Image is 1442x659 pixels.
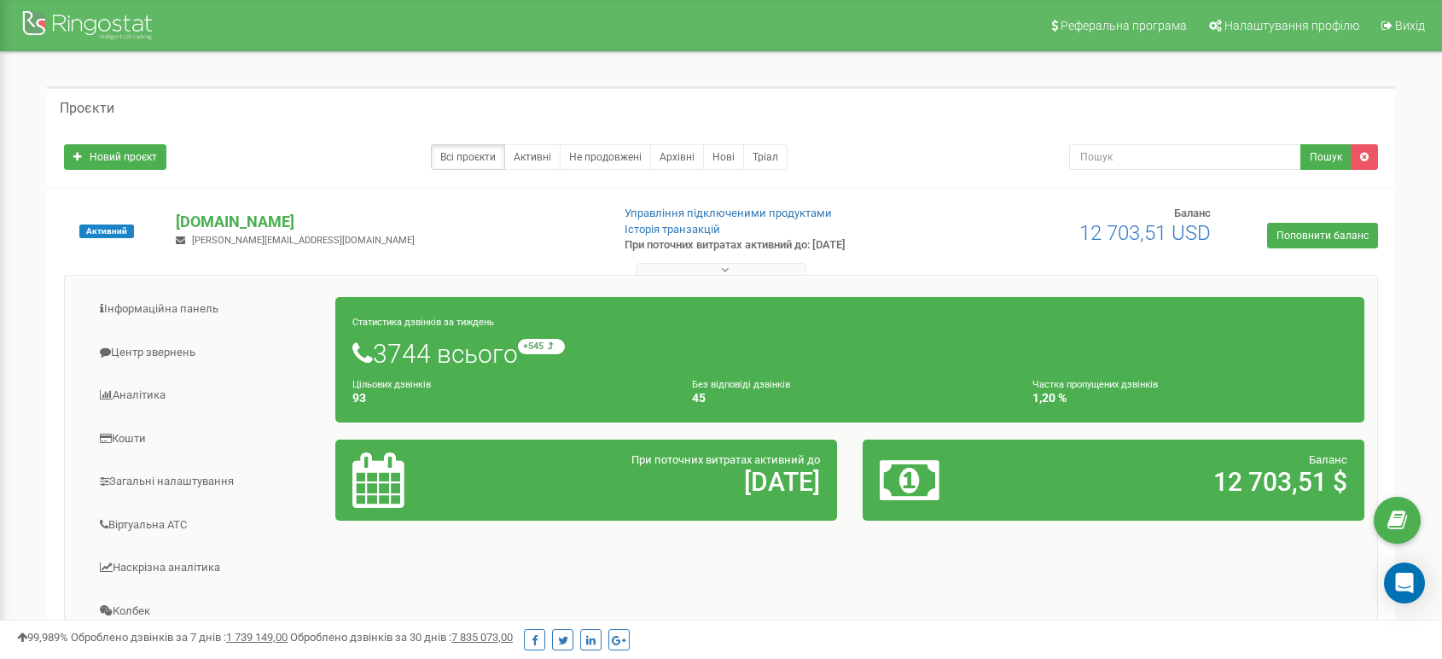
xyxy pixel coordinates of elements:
[1044,468,1347,496] h2: 12 703,51 $
[1174,207,1211,219] span: Баланс
[1032,379,1158,390] small: Частка пропущених дзвінків
[1069,144,1302,170] input: Пошук
[1395,19,1425,32] span: Вихід
[692,379,790,390] small: Без відповіді дзвінків
[78,504,336,546] a: Віртуальна АТС
[516,468,819,496] h2: [DATE]
[352,392,667,405] h4: 93
[352,339,1347,368] h1: 3744 всього
[1224,19,1359,32] span: Налаштування профілю
[60,101,114,116] h5: Проєкти
[78,375,336,417] a: Аналiтика
[78,591,336,633] a: Колбек
[78,418,336,460] a: Кошти
[352,317,494,328] small: Статистика дзвінків за тиждень
[71,631,288,644] span: Оброблено дзвінків за 7 днів :
[78,289,336,330] a: Інформаційна панель
[703,144,744,170] a: Нові
[451,631,513,644] u: 7 835 073,00
[79,225,134,238] span: Активний
[431,144,505,170] a: Всі проєкти
[1032,392,1347,405] h4: 1,20 %
[1267,223,1378,248] a: Поповнити баланс
[1309,453,1347,466] span: Баланс
[692,392,1007,405] h4: 45
[290,631,513,644] span: Оброблено дзвінків за 30 днів :
[1384,563,1425,604] div: Open Intercom Messenger
[176,211,596,233] p: [DOMAIN_NAME]
[650,144,704,170] a: Архівні
[64,144,166,170] a: Новий проєкт
[192,235,415,246] span: [PERSON_NAME][EMAIL_ADDRESS][DOMAIN_NAME]
[625,223,720,236] a: Історія транзакцій
[625,207,832,219] a: Управління підключеними продуктами
[631,453,820,466] span: При поточних витратах активний до
[78,547,336,589] a: Наскрізна аналітика
[78,332,336,374] a: Центр звернень
[1079,221,1211,245] span: 12 703,51 USD
[226,631,288,644] u: 1 739 149,00
[17,631,68,644] span: 99,989%
[78,461,336,503] a: Загальні налаштування
[1300,144,1352,170] button: Пошук
[625,237,934,254] p: При поточних витратах активний до: [DATE]
[352,379,431,390] small: Цільових дзвінків
[504,144,561,170] a: Активні
[518,339,565,354] small: +545
[560,144,651,170] a: Не продовжені
[743,144,788,170] a: Тріал
[1061,19,1187,32] span: Реферальна програма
